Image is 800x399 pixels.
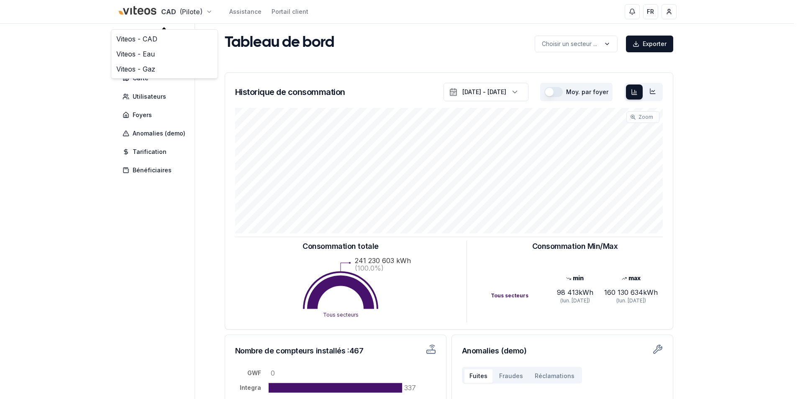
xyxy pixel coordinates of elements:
[113,61,216,77] a: Viteos - Gaz
[603,297,659,304] div: (lun. [DATE])
[113,46,216,61] a: Viteos - Eau
[603,287,659,297] div: 160 130 634 kWh
[638,114,653,120] span: Zoom
[532,240,618,252] h3: Consommation Min/Max
[491,292,547,299] div: Tous secteurs
[547,287,603,297] div: 98 413 kWh
[603,274,659,282] div: max
[355,256,411,265] text: 241 230 603 kWh
[355,264,384,272] text: (100.0%)
[323,312,359,318] text: Tous secteurs
[113,31,216,46] a: Viteos - CAD
[547,297,603,304] div: (lun. [DATE])
[547,274,603,282] div: min
[303,240,378,252] h3: Consommation totale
